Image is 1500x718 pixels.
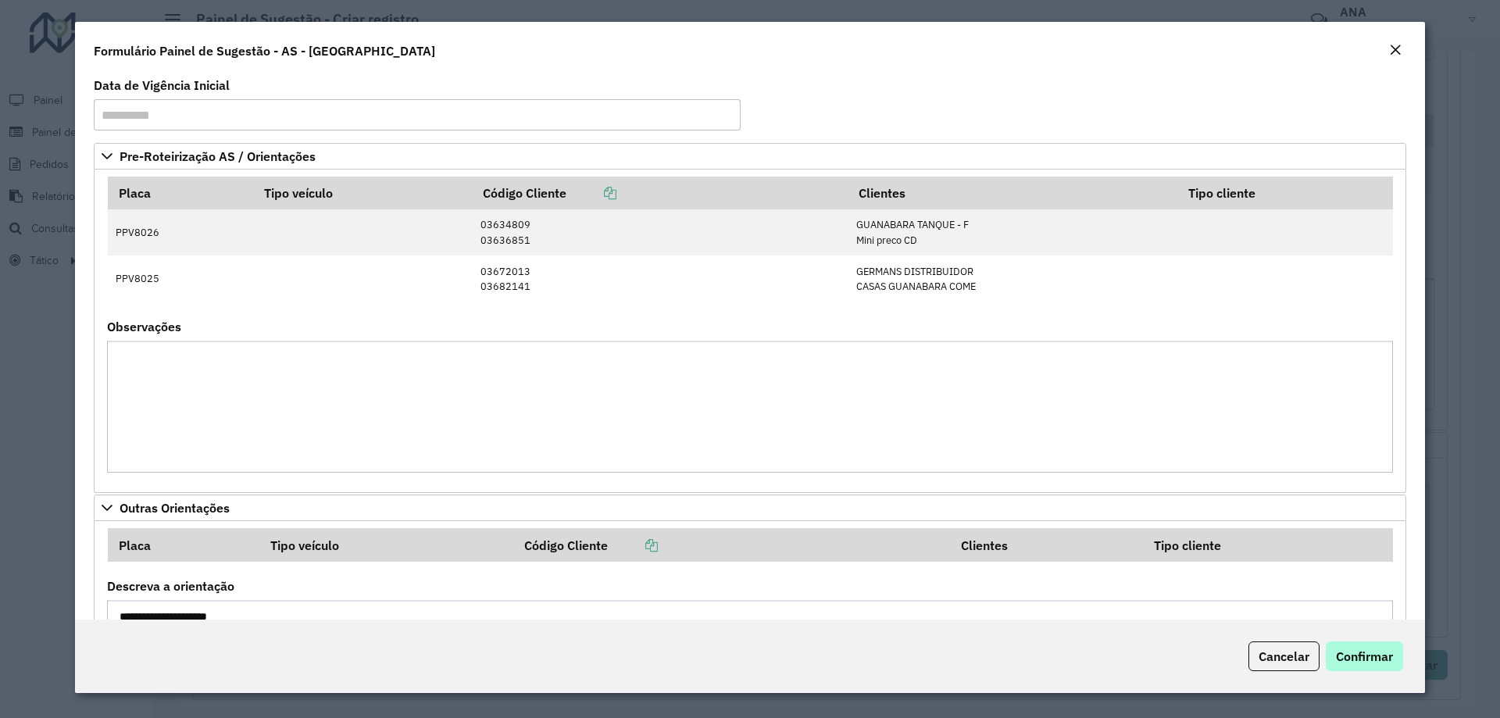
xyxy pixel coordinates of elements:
[1143,528,1393,561] th: Tipo cliente
[951,528,1143,561] th: Clientes
[848,209,1177,255] td: GUANABARA TANQUE - F Mini preco CD
[608,538,658,553] a: Copiar
[848,255,1177,302] td: GERMANS DISTRIBUIDOR CASAS GUANABARA COME
[1384,41,1406,61] button: Close
[1326,641,1403,671] button: Confirmar
[1259,648,1309,664] span: Cancelar
[94,170,1406,493] div: Pre-Roteirização AS / Orientações
[94,495,1406,521] a: Outras Orientações
[472,255,848,302] td: 03672013 03682141
[472,209,848,255] td: 03634809 03636851
[94,76,230,95] label: Data de Vigência Inicial
[566,185,616,201] a: Copiar
[1248,641,1320,671] button: Cancelar
[108,177,254,209] th: Placa
[253,177,472,209] th: Tipo veículo
[120,150,316,163] span: Pre-Roteirização AS / Orientações
[1389,44,1402,56] em: Fechar
[108,255,254,302] td: PPV8025
[259,528,513,561] th: Tipo veículo
[108,209,254,255] td: PPV8026
[107,577,234,595] label: Descreva a orientação
[1177,177,1392,209] th: Tipo cliente
[1336,648,1393,664] span: Confirmar
[848,177,1177,209] th: Clientes
[108,528,259,561] th: Placa
[120,502,230,514] span: Outras Orientações
[472,177,848,209] th: Código Cliente
[107,317,181,336] label: Observações
[94,41,435,60] h4: Formulário Painel de Sugestão - AS - [GEOGRAPHIC_DATA]
[513,528,950,561] th: Código Cliente
[94,143,1406,170] a: Pre-Roteirização AS / Orientações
